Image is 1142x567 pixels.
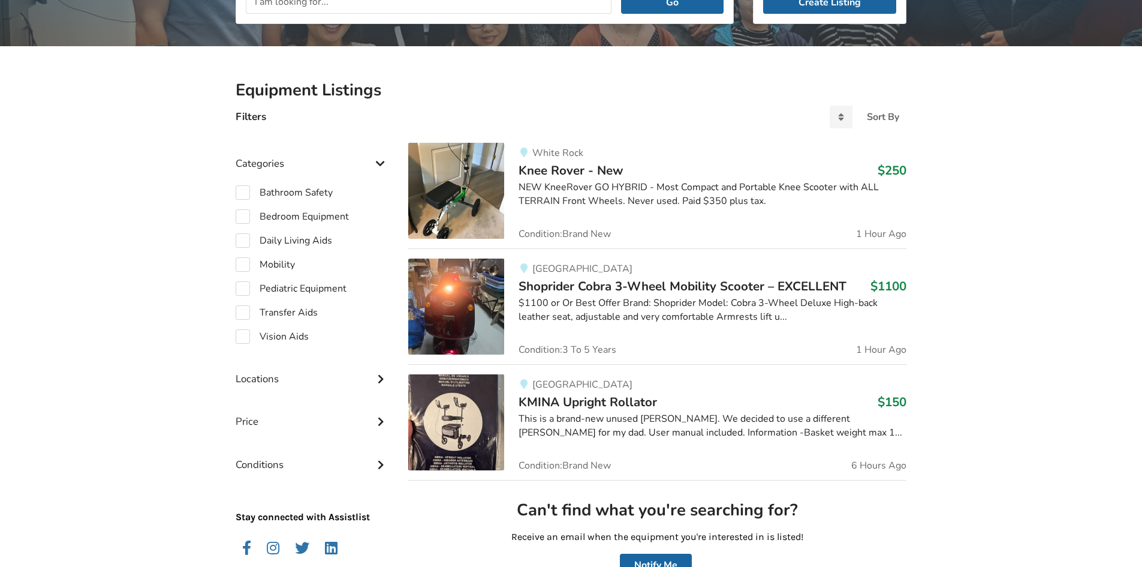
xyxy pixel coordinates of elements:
label: Vision Aids [236,329,309,344]
span: Condition: Brand New [519,229,611,239]
h2: Equipment Listings [236,80,906,101]
a: mobility-knee rover - newWhite RockKnee Rover - New$250NEW KneeRover GO HYBRID - Most Compact and... [408,143,906,248]
div: NEW KneeRover GO HYBRID - Most Compact and Portable Knee Scooter with ALL TERRAIN Front Wheels. N... [519,181,906,208]
span: Condition: 3 To 5 Years [519,345,616,355]
label: Bathroom Safety [236,185,333,200]
div: Sort By [867,112,899,122]
div: Locations [236,349,389,391]
h2: Can't find what you're searching for? [418,500,897,521]
div: This is a brand-new unused [PERSON_NAME]. We decided to use a different [PERSON_NAME] for my dad.... [519,412,906,440]
p: Receive an email when the equipment you're interested in is listed! [418,530,897,544]
span: Knee Rover - New [519,162,623,179]
span: 1 Hour Ago [856,345,906,355]
span: White Rock [532,146,583,160]
span: 1 Hour Ago [856,229,906,239]
img: mobility-shoprider cobra 3-wheel mobility scooter – excellent [408,259,504,355]
img: mobility-knee rover - new [408,143,504,239]
label: Pediatric Equipment [236,281,346,296]
a: mobility-shoprider cobra 3-wheel mobility scooter – excellent[GEOGRAPHIC_DATA]Shoprider Cobra 3-W... [408,248,906,364]
span: Condition: Brand New [519,461,611,470]
div: $1100 or Or Best Offer Brand: Shoprider Model: Cobra 3-Wheel Deluxe High-back leather seat, adjus... [519,296,906,324]
span: Shoprider Cobra 3-Wheel Mobility Scooter – EXCELLENT [519,278,846,295]
img: mobility-kmina upright rollator [408,374,504,470]
span: KMINA Upright Rollator [519,394,657,410]
a: mobility-kmina upright rollator[GEOGRAPHIC_DATA]KMINA Upright Rollator$150This is a brand-new unu... [408,364,906,480]
span: [GEOGRAPHIC_DATA] [532,262,632,275]
div: Price [236,391,389,434]
div: Categories [236,133,389,176]
label: Mobility [236,257,295,272]
p: Stay connected with Assistlist [236,477,389,524]
label: Bedroom Equipment [236,209,349,224]
h4: Filters [236,110,266,124]
h3: $150 [878,394,906,410]
h3: $250 [878,163,906,178]
label: Daily Living Aids [236,233,332,248]
label: Transfer Aids [236,305,318,320]
h3: $1100 [870,278,906,294]
span: 6 Hours Ago [851,461,906,470]
span: [GEOGRAPHIC_DATA] [532,378,632,391]
div: Conditions [236,434,389,477]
